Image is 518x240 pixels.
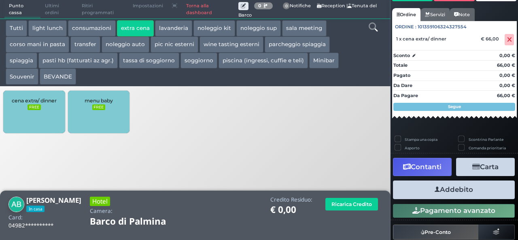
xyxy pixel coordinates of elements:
[85,98,113,104] span: menu baby
[393,72,410,78] strong: Pagato
[155,20,192,36] button: lavanderia
[393,158,452,176] button: Contanti
[90,208,113,214] h4: Camera:
[405,145,420,151] label: Asporto
[68,20,115,36] button: consumazioni
[70,36,100,53] button: transfer
[282,20,326,36] button: sala meeting
[12,98,57,104] span: cena extra/ dinner
[393,52,410,59] strong: Sconto
[497,62,515,68] strong: 66,00 €
[499,72,515,78] strong: 0,00 €
[258,3,261,8] b: 0
[396,36,446,42] span: 1 x cena extra/ dinner
[92,104,105,110] small: FREE
[119,53,179,69] button: tassa di soggiorno
[38,53,118,69] button: pasti hb (fatturati az agr.)
[392,8,420,21] a: Ordine
[26,206,45,212] span: In casa
[40,68,76,85] button: BEVANDE
[236,20,281,36] button: noleggio sup
[28,20,67,36] button: light lunch
[77,0,128,19] span: Ritiri programmati
[450,8,474,21] a: Note
[393,225,479,239] button: Pre-Conto
[395,23,416,30] span: Ordine :
[180,53,217,69] button: soggiorno
[128,0,168,12] span: Impostazioni
[283,2,290,10] span: 0
[28,104,40,110] small: FREE
[117,20,154,36] button: extra cena
[405,137,437,142] label: Stampa una copia
[420,8,450,21] a: Servizi
[499,83,515,88] strong: 0,00 €
[325,198,378,210] button: Ricarica Credito
[469,137,503,142] label: Scontrino Parlante
[40,0,77,19] span: Ultimi ordini
[102,36,149,53] button: noleggio auto
[480,36,503,42] div: € 66,00
[151,36,198,53] button: pic nic esterni
[497,93,515,98] strong: 66,00 €
[219,53,308,69] button: piscina (ingressi, cuffie e teli)
[90,217,189,227] h1: Barco di Palmina
[270,197,312,203] h4: Credito Residuo:
[6,20,27,36] button: Tutti
[6,68,38,85] button: Souvenir
[469,145,506,151] label: Comanda prioritaria
[309,53,339,69] button: Minibar
[193,20,235,36] button: noleggio kit
[182,0,238,19] a: Torna alla dashboard
[393,62,408,68] strong: Totale
[448,104,461,109] strong: Segue
[270,205,312,215] h1: € 0,00
[393,181,515,199] button: Addebito
[418,23,467,30] span: 101359106324327554
[6,36,69,53] button: corso mani in pasta
[26,195,81,205] b: [PERSON_NAME]
[456,158,515,176] button: Carta
[8,215,23,221] h4: Card:
[393,204,515,218] button: Pagamento avanzato
[90,197,110,206] h3: Hotel
[6,53,37,69] button: spiaggia
[200,36,263,53] button: wine tasting esterni
[393,83,412,88] strong: Da Dare
[4,0,41,19] span: Punto cassa
[499,53,515,58] strong: 0,00 €
[393,93,418,98] strong: Da Pagare
[8,197,24,212] img: alexander bosch
[265,36,330,53] button: parcheggio spiaggia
